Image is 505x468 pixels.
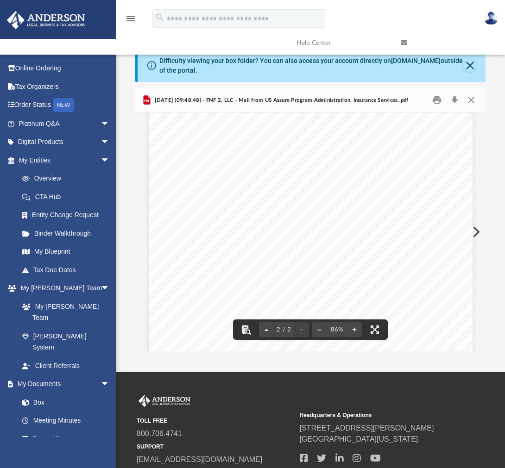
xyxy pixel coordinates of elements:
img: User Pic [484,12,498,25]
a: Platinum Q&Aarrow_drop_down [6,114,124,133]
a: Help Center [290,25,394,61]
a: My Entitiesarrow_drop_down [6,151,124,169]
small: Headquarters & Operations [300,411,456,419]
a: My [PERSON_NAME] Team [13,297,114,327]
button: Zoom in [347,319,362,340]
button: Toggle findbar [236,319,256,340]
img: Anderson Advisors Platinum Portal [4,11,88,29]
div: NEW [53,98,74,112]
span: arrow_drop_down [101,375,119,394]
span: arrow_drop_down [101,133,119,152]
span: [DATE] (09:48:48) - FNF 2, LLC - Mail from US Assure Program Administration. Insurance Services..pdf [152,96,409,105]
a: [GEOGRAPHIC_DATA][US_STATE] [300,435,418,443]
button: Previous page [259,319,274,340]
div: Current zoom level [327,327,347,333]
a: CTA Hub [13,187,124,206]
a: Box [13,393,114,412]
a: [STREET_ADDRESS][PERSON_NAME] [300,424,434,432]
a: Order StatusNEW [6,96,124,115]
a: Entity Change Request [13,206,124,225]
a: My Blueprint [13,243,119,261]
button: Close [463,93,480,107]
div: Preview [135,88,486,352]
div: File preview [135,112,486,351]
span: arrow_drop_down [101,279,119,298]
button: 2 / 2 [274,319,294,340]
button: Download [446,93,463,107]
div: Document Viewer [135,112,486,351]
a: [EMAIL_ADDRESS][DOMAIN_NAME] [137,456,262,463]
a: [DOMAIN_NAME] [391,57,441,64]
button: Next File [465,219,486,245]
img: Anderson Advisors Platinum Portal [137,395,192,407]
a: Binder Walkthrough [13,224,124,243]
i: menu [125,13,136,24]
small: TOLL FREE [137,417,293,425]
span: arrow_drop_down [101,114,119,133]
div: Difficulty viewing your box folder? You can also access your account directly on outside of the p... [159,56,464,75]
a: My Documentsarrow_drop_down [6,375,119,393]
button: Zoom out [312,319,327,340]
a: menu [125,18,136,24]
a: Forms Library [13,430,114,448]
a: My [PERSON_NAME] Teamarrow_drop_down [6,279,119,298]
div: Page 2 [149,29,473,459]
a: Overview [13,169,124,188]
a: Tax Organizers [6,77,124,96]
span: 2 / 2 [274,327,294,333]
small: SUPPORT [137,443,293,451]
a: Meeting Minutes [13,412,119,430]
span: arrow_drop_down [101,151,119,170]
button: Enter fullscreen [365,319,385,340]
a: [PERSON_NAME] System [13,327,119,356]
i: search [155,12,165,23]
a: Client Referrals [13,356,119,375]
button: Close [464,59,476,72]
a: Online Ordering [6,59,124,78]
a: Tax Due Dates [13,261,124,279]
a: 800.706.4741 [137,430,182,437]
a: Digital Productsarrow_drop_down [6,133,124,151]
button: Print [428,93,447,107]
